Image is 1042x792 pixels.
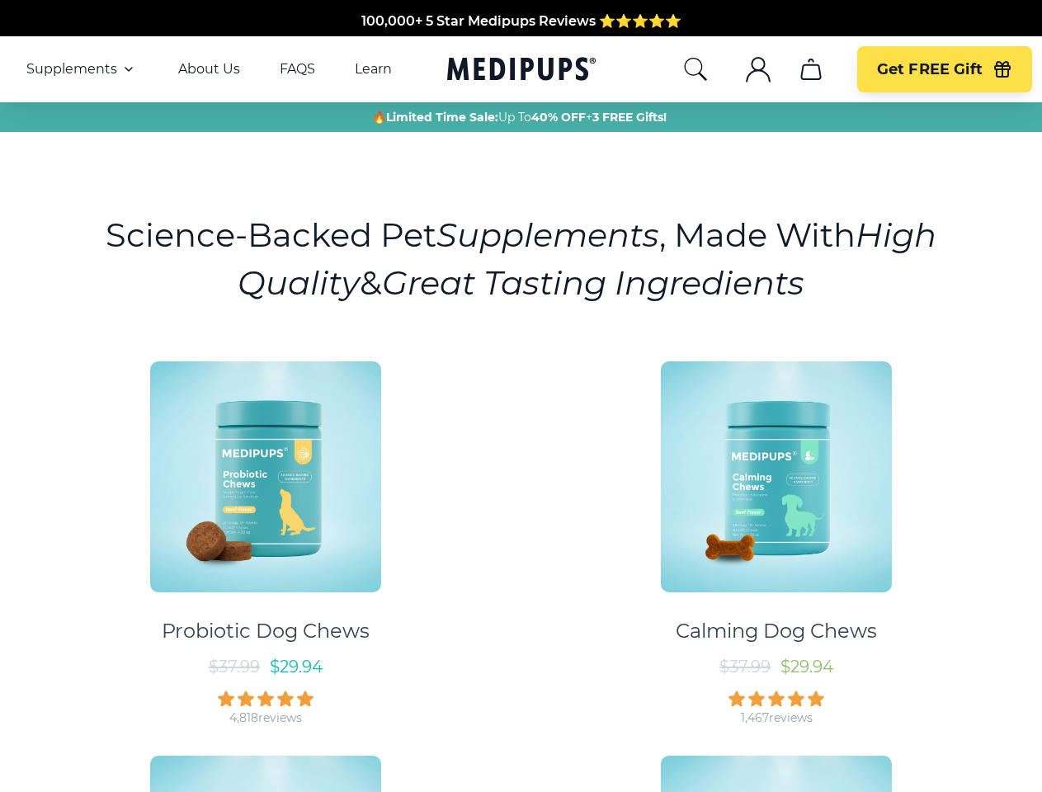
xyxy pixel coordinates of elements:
[355,61,392,78] a: Learn
[26,61,117,78] span: Supplements
[738,49,778,89] button: account
[382,262,804,303] i: Great Tasting Ingredients
[780,657,833,676] span: $ 29.94
[877,60,983,79] span: Get FREE Gift
[857,46,1032,92] button: Get FREE Gift
[791,49,831,89] button: cart
[178,61,240,78] a: About Us
[436,214,659,255] i: Supplements
[372,109,667,125] span: 🔥 Up To +
[162,619,370,643] div: Probiotic Dog Chews
[676,619,877,643] div: Calming Dog Chews
[209,657,260,676] span: $ 37.99
[270,657,323,676] span: $ 29.94
[661,361,892,592] img: Calming Dog Chews - Medipups
[447,54,596,87] a: Medipups
[682,56,709,82] button: search
[361,12,681,28] span: 100,000+ 5 Star Medipups Reviews ⭐️⭐️⭐️⭐️⭐️
[280,61,315,78] a: FAQS
[150,361,381,592] img: Probiotic Dog Chews - Medipups
[741,710,813,726] div: 1,467 reviews
[719,657,771,676] span: $ 37.99
[26,59,139,79] button: Supplements
[247,32,795,48] span: Made In The [GEOGRAPHIC_DATA] from domestic & globally sourced ingredients
[104,211,938,307] h1: Science-Backed Pet , Made With &
[529,346,1025,726] a: Calming Dog Chews - MedipupsCalming Dog Chews$37.99$29.941,467reviews
[229,710,302,726] div: 4,818 reviews
[17,346,514,726] a: Probiotic Dog Chews - MedipupsProbiotic Dog Chews$37.99$29.944,818reviews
